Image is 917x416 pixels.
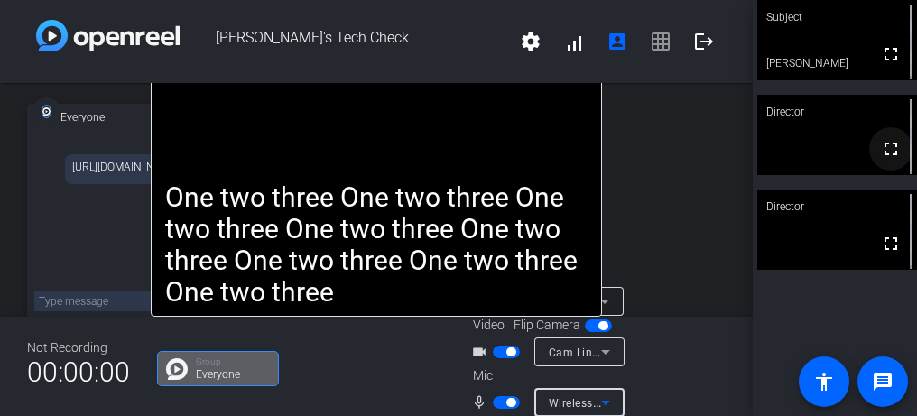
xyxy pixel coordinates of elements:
[36,20,180,51] img: white-gradient.svg
[693,31,715,52] mat-icon: logout
[166,358,188,380] img: Chat Icon
[180,20,509,63] span: [PERSON_NAME]'s Tech Check
[872,371,894,393] mat-icon: message
[471,341,493,363] mat-icon: videocam_outline
[455,366,635,385] div: Mic
[880,233,902,254] mat-icon: fullscreen
[520,31,542,52] mat-icon: settings
[473,316,505,335] span: Video
[880,138,902,160] mat-icon: fullscreen
[196,357,269,366] p: Group
[549,345,682,359] span: Cam Link 4K (0fd9:0066)
[552,20,596,63] button: signal_cellular_alt
[757,190,917,224] div: Director
[196,369,269,380] p: Everyone
[880,43,902,65] mat-icon: fullscreen
[813,371,835,393] mat-icon: accessibility
[65,143,213,153] p: You
[72,162,206,172] div: [URL][DOMAIN_NAME]
[165,181,588,308] p: One two three One two three One two three One two three One two three One two three One two three...
[757,95,917,129] div: Director
[514,316,580,335] span: Flip Camera
[42,105,51,118] img: all-white.svg
[27,350,130,394] span: 00:00:00
[60,113,134,122] h3: Everyone
[471,392,493,413] mat-icon: mic_none
[27,338,130,357] div: Not Recording
[607,31,628,52] mat-icon: account_box
[549,395,728,410] span: Wireless microphone (3547:0403)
